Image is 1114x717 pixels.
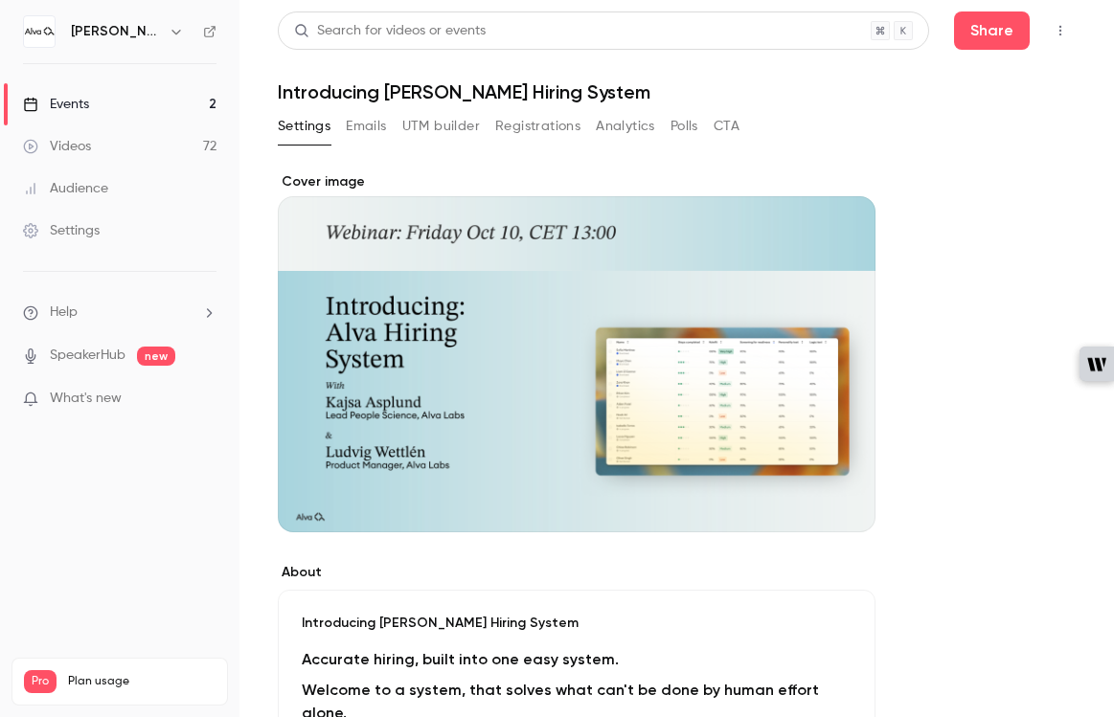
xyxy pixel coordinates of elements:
[302,648,852,671] h2: Accurate hiring, built into one easy system.
[23,221,100,240] div: Settings
[278,80,1076,103] h1: Introducing [PERSON_NAME] Hiring System
[278,111,330,142] button: Settings
[596,111,655,142] button: Analytics
[495,111,580,142] button: Registrations
[294,21,486,41] div: Search for videos or events
[50,302,78,323] span: Help
[50,346,125,366] a: SpeakerHub
[71,22,161,41] h6: [PERSON_NAME] Labs
[193,391,216,408] iframe: Noticeable Trigger
[23,137,91,156] div: Videos
[278,172,875,532] section: Cover image
[24,670,57,693] span: Pro
[278,563,875,582] label: About
[23,179,108,198] div: Audience
[714,111,739,142] button: CTA
[24,16,55,47] img: Alva Labs
[671,111,698,142] button: Polls
[302,614,852,633] p: Introducing [PERSON_NAME] Hiring System
[346,111,386,142] button: Emails
[50,389,122,409] span: What's new
[23,302,216,323] li: help-dropdown-opener
[402,111,480,142] button: UTM builder
[68,674,216,689] span: Plan usage
[954,11,1030,50] button: Share
[137,347,175,366] span: new
[23,95,89,114] div: Events
[278,172,875,191] label: Cover image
